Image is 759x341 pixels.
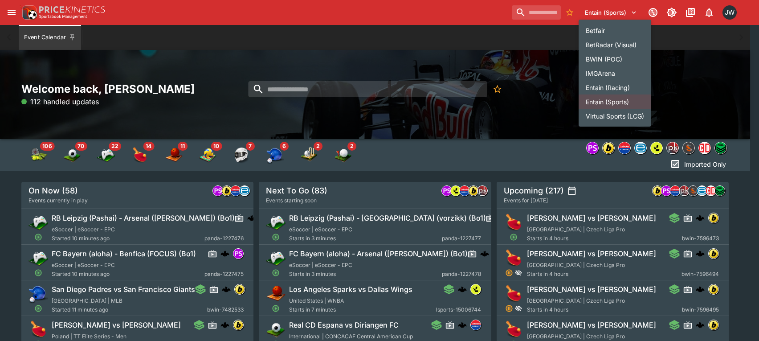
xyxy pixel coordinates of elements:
[579,94,651,109] li: Entain (Sports)
[579,37,651,52] li: BetRadar (Visual)
[579,80,651,94] li: Entain (Racing)
[579,109,651,123] li: Virtual Sports (LCG)
[579,66,651,80] li: IMGArena
[579,23,651,37] li: Betfair
[579,52,651,66] li: BWIN (POC)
